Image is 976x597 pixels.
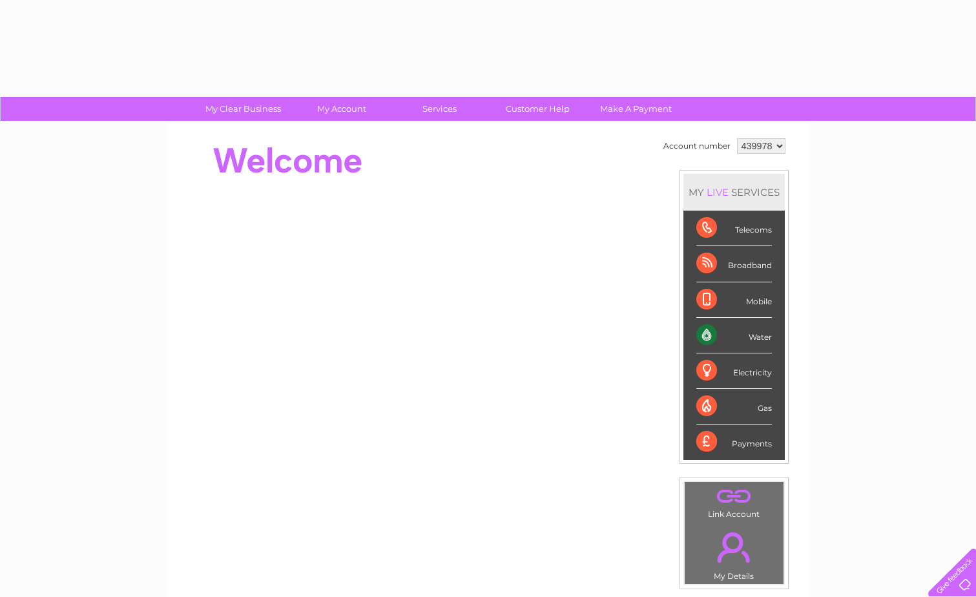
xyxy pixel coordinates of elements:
a: . [688,525,780,570]
td: Link Account [684,481,784,522]
div: Telecoms [696,211,772,246]
div: Payments [696,424,772,459]
div: Broadband [696,246,772,282]
a: My Account [288,97,395,121]
a: Customer Help [484,97,591,121]
a: . [688,485,780,508]
div: Electricity [696,353,772,389]
div: MY SERVICES [683,174,785,211]
div: Water [696,318,772,353]
a: Services [386,97,493,121]
a: Make A Payment [583,97,689,121]
td: Account number [660,135,734,157]
div: Gas [696,389,772,424]
td: My Details [684,521,784,585]
div: Mobile [696,282,772,318]
div: LIVE [704,186,731,198]
a: My Clear Business [190,97,296,121]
